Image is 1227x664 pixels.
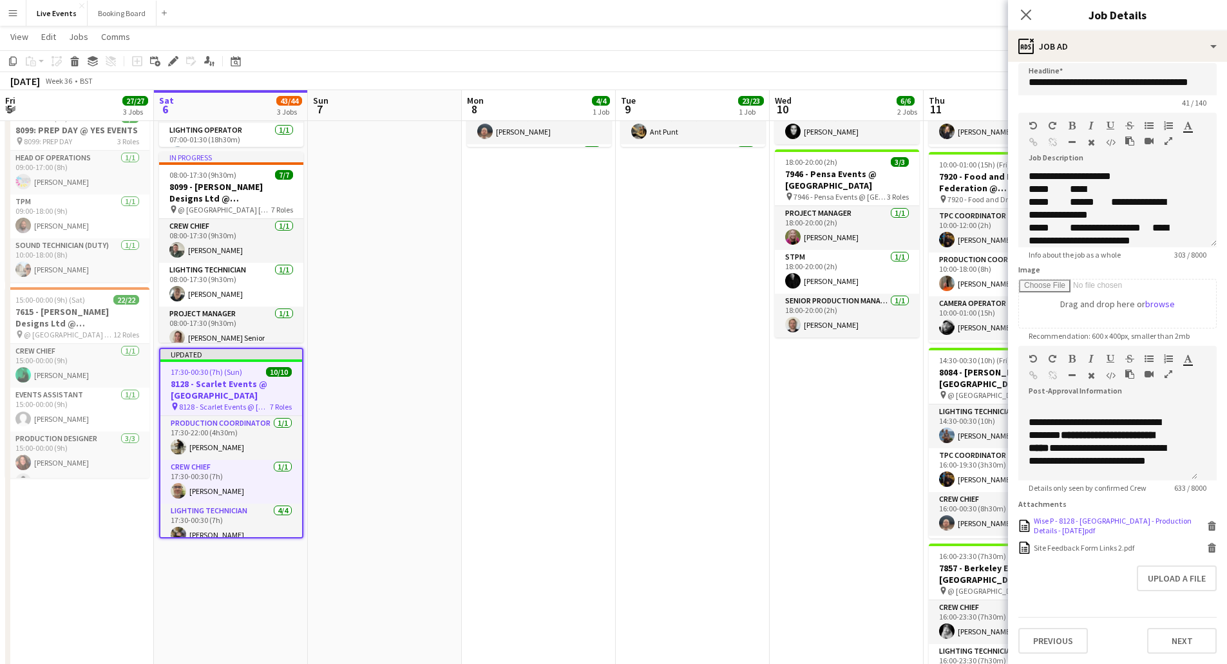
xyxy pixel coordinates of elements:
[465,102,484,117] span: 8
[775,149,919,337] app-job-card: 18:00-20:00 (2h)3/37946 - Pensa Events @ [GEOGRAPHIC_DATA] 7946 - Pensa Events @ [GEOGRAPHIC_DATA...
[1087,370,1096,381] button: Clear Formatting
[1145,136,1154,146] button: Insert video
[160,504,302,603] app-card-role: Lighting Technician4/417:30-00:30 (7h)[PERSON_NAME]
[1106,354,1115,364] button: Underline
[123,107,147,117] div: 3 Jobs
[1087,120,1096,131] button: Italic
[947,390,1041,400] span: @ [GEOGRAPHIC_DATA] - 8084
[159,95,174,106] span: Sat
[1125,136,1134,146] button: Paste as plain text
[929,562,1073,585] h3: 7857 - Berkeley Events @ [GEOGRAPHIC_DATA]
[64,28,93,45] a: Jobs
[1067,120,1076,131] button: Bold
[1106,120,1115,131] button: Underline
[1164,250,1217,260] span: 303 / 8000
[271,205,293,214] span: 7 Roles
[1067,370,1076,381] button: Horizontal Line
[88,1,157,26] button: Booking Board
[929,492,1073,536] app-card-role: Crew Chief1/116:00-00:30 (8h30m)[PERSON_NAME]
[929,95,945,106] span: Thu
[1125,354,1134,364] button: Strikethrough
[929,209,1073,252] app-card-role: TPC Coordinator1/110:00-12:00 (2h)[PERSON_NAME]
[1008,31,1227,62] div: Job Ad
[69,31,88,43] span: Jobs
[929,600,1073,644] app-card-role: Crew Chief1/116:00-23:30 (7h30m)[PERSON_NAME]
[929,348,1073,538] div: 14:30-00:30 (10h) (Fri)8/88084 - [PERSON_NAME] @ [GEOGRAPHIC_DATA] @ [GEOGRAPHIC_DATA] - 80848 Ro...
[159,152,303,343] app-job-card: In progress08:00-17:30 (9h30m)7/78099 - [PERSON_NAME] Designs Ltd @ [GEOGRAPHIC_DATA] @ [GEOGRAPH...
[947,194,1037,204] span: 7920 - Food and Drink Federation @ [GEOGRAPHIC_DATA]
[947,586,1041,596] span: @ [GEOGRAPHIC_DATA] - 7857
[1018,499,1067,509] label: Attachments
[467,95,484,106] span: Mon
[1067,137,1076,147] button: Horizontal Line
[3,102,15,117] span: 5
[929,252,1073,296] app-card-role: Production Coordinator1/110:00-18:00 (8h)[PERSON_NAME]
[266,367,292,377] span: 10/10
[275,170,293,180] span: 7/7
[1145,120,1154,131] button: Unordered List
[1172,98,1217,108] span: 41 / 140
[160,349,302,359] div: Updated
[159,181,303,204] h3: 8099 - [PERSON_NAME] Designs Ltd @ [GEOGRAPHIC_DATA]
[5,344,149,388] app-card-role: Crew Chief1/115:00-00:00 (9h)[PERSON_NAME]
[5,432,149,513] app-card-role: Production Designer3/315:00-00:00 (9h)[PERSON_NAME][PERSON_NAME]
[929,536,1073,580] app-card-role: Lighting Technician1/1
[169,170,236,180] span: 08:00-17:30 (9h30m)
[159,219,303,263] app-card-role: Crew Chief1/108:00-17:30 (9h30m)[PERSON_NAME]
[891,157,909,167] span: 3/3
[1106,137,1115,147] button: HTML Code
[775,250,919,294] app-card-role: STPM1/118:00-20:00 (2h)[PERSON_NAME]
[621,95,636,106] span: Tue
[5,194,149,238] app-card-role: TPM1/109:00-18:00 (9h)[PERSON_NAME]
[897,96,915,106] span: 6/6
[1164,483,1217,493] span: 633 / 8000
[794,192,887,202] span: 7946 - Pensa Events @ [GEOGRAPHIC_DATA]
[929,152,1073,343] app-job-card: 10:00-01:00 (15h) (Fri)13/137920 - Food and Drink Federation @ [GEOGRAPHIC_DATA] 7920 - Food and ...
[5,287,149,478] div: 15:00-00:00 (9h) (Sat)22/227615 - [PERSON_NAME] Designs Ltd @ [GEOGRAPHIC_DATA] @ [GEOGRAPHIC_DAT...
[113,330,139,339] span: 12 Roles
[785,157,837,167] span: 18:00-20:00 (2h)
[1147,628,1217,654] button: Next
[1183,120,1192,131] button: Text Color
[160,416,302,460] app-card-role: Production Coordinator1/117:30-22:00 (4h30m)[PERSON_NAME]
[311,102,328,117] span: 7
[775,95,792,106] span: Wed
[10,31,28,43] span: View
[80,76,93,86] div: BST
[117,137,139,146] span: 3 Roles
[171,367,242,377] span: 17:30-00:30 (7h) (Sun)
[929,340,1073,384] app-card-role: [PERSON_NAME]1/1
[277,107,301,117] div: 3 Jobs
[929,100,1073,144] app-card-role: Project Manager1/108:00-00:00 (16h)[PERSON_NAME]
[5,151,149,194] app-card-role: Head of Operations1/109:00-17:00 (8h)[PERSON_NAME]
[621,144,765,319] app-card-role: Lighting Technician8/8
[939,551,1006,561] span: 16:00-23:30 (7h30m)
[775,100,919,144] app-card-role: Sound Operator1/110:00-17:00 (7h)[PERSON_NAME]
[738,96,764,106] span: 23/23
[1164,136,1173,146] button: Fullscreen
[5,28,33,45] a: View
[619,102,636,117] span: 9
[1018,628,1088,654] button: Previous
[159,123,303,167] app-card-role: Lighting Operator1/107:00-01:30 (18h30m)
[178,205,271,214] span: @ [GEOGRAPHIC_DATA] [GEOGRAPHIC_DATA] - 8099
[1029,354,1038,364] button: Undo
[1048,120,1057,131] button: Redo
[1106,370,1115,381] button: HTML Code
[1164,120,1173,131] button: Ordered List
[929,448,1073,492] app-card-role: TPC Coordinator1/116:00-19:30 (3h30m)[PERSON_NAME]
[775,206,919,250] app-card-role: Project Manager1/118:00-20:00 (2h)[PERSON_NAME]
[887,192,909,202] span: 3 Roles
[159,152,303,162] div: In progress
[1029,120,1038,131] button: Undo
[1034,543,1134,553] div: Site Feedback Form Links 2.pdf
[36,28,61,45] a: Edit
[5,106,149,282] app-job-card: 09:00-18:00 (9h)3/38099: PREP DAY @ YES EVENTS 8099: PREP DAY3 RolesHead of Operations1/109:00-17...
[1183,354,1192,364] button: Text Color
[96,28,135,45] a: Comms
[179,402,270,412] span: 8128 - Scarlet Events @ [GEOGRAPHIC_DATA]
[1018,483,1157,493] span: Details only seen by confirmed Crew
